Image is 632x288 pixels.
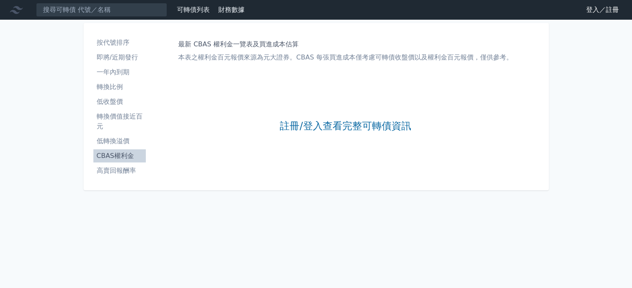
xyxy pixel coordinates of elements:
li: 高賣回報酬率 [93,166,146,176]
li: 按代號排序 [93,38,146,48]
li: 轉換比例 [93,82,146,92]
a: 低收盤價 [93,95,146,108]
li: 轉換價值接近百元 [93,112,146,131]
li: CBAS權利金 [93,151,146,161]
h1: 最新 CBAS 權利金一覽表及買進成本估算 [178,39,512,49]
a: 高賣回報酬率 [93,164,146,177]
a: CBAS權利金 [93,149,146,162]
input: 搜尋可轉債 代號／名稱 [36,3,167,17]
a: 註冊/登入查看完整可轉債資訊 [280,120,411,133]
a: 登入／註冊 [580,3,625,16]
a: 轉換比例 [93,80,146,94]
a: 可轉債列表 [177,6,210,14]
p: 本表之權利金百元報價來源為元大證券。CBAS 每張買進成本僅考慮可轉債收盤價以及權利金百元報價，僅供參考。 [178,53,512,62]
a: 按代號排序 [93,36,146,49]
a: 財務數據 [218,6,245,14]
li: 一年內到期 [93,67,146,77]
li: 即將/近期發行 [93,53,146,62]
li: 低轉換溢價 [93,136,146,146]
a: 低轉換溢價 [93,135,146,148]
a: 轉換價值接近百元 [93,110,146,133]
li: 低收盤價 [93,97,146,107]
a: 即將/近期發行 [93,51,146,64]
a: 一年內到期 [93,66,146,79]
